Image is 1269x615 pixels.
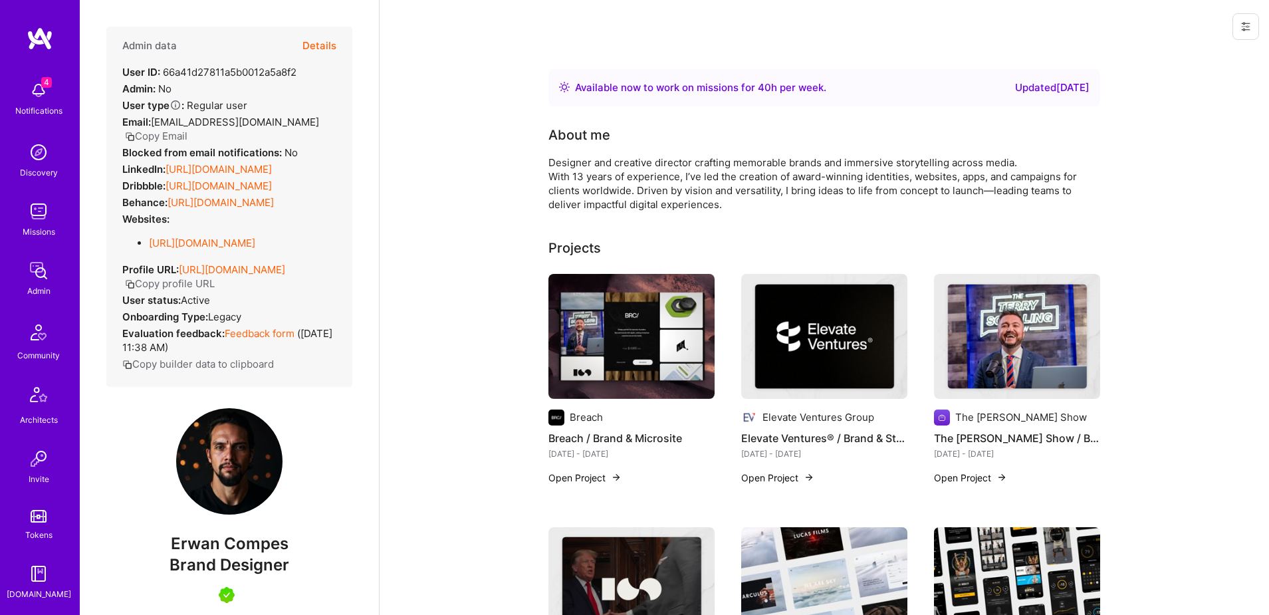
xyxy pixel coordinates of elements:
img: arrow-right [611,472,622,483]
a: [URL][DOMAIN_NAME] [179,263,285,276]
img: Architects [23,381,55,413]
h4: The [PERSON_NAME] Show / Brand [934,430,1100,447]
div: [DATE] - [DATE] [741,447,907,461]
button: Copy Email [125,129,187,143]
i: icon Copy [125,279,135,289]
img: User Avatar [176,408,283,515]
img: logo [27,27,53,51]
h4: Admin data [122,40,177,52]
img: guide book [25,560,52,587]
button: Copy profile URL [125,277,215,291]
strong: User ID: [122,66,160,78]
img: discovery [25,139,52,166]
div: Admin [27,284,51,298]
img: arrow-right [804,472,814,483]
button: Open Project [548,471,622,485]
img: The Terry Schilling Show / Brand [934,274,1100,399]
img: Company logo [548,410,564,426]
button: Details [302,27,336,65]
div: Notifications [15,104,62,118]
strong: LinkedIn: [122,163,166,176]
img: admin teamwork [25,257,52,284]
a: [URL][DOMAIN_NAME] [168,196,274,209]
span: Erwan Compes [106,534,352,554]
i: icon Copy [122,360,132,370]
div: No [122,82,172,96]
img: teamwork [25,198,52,225]
div: The [PERSON_NAME] Show [955,410,1087,424]
div: Regular user [122,98,247,112]
div: Projects [548,238,601,258]
div: No [122,146,298,160]
div: Community [17,348,60,362]
button: Open Project [741,471,814,485]
strong: Blocked from email notifications: [122,146,285,159]
div: [DOMAIN_NAME] [7,587,71,601]
div: Designer and creative director crafting memorable brands and immersive storytelling across media.... [548,156,1080,211]
span: [EMAIL_ADDRESS][DOMAIN_NAME] [151,116,319,128]
button: Copy builder data to clipboard [122,357,274,371]
strong: Onboarding Type: [122,310,208,323]
div: Breach [570,410,603,424]
strong: Dribbble: [122,180,166,192]
img: Breach / Brand & Microsite [548,274,715,399]
img: Elevate Ventures® / Brand & Storytelling Website [741,274,907,399]
img: arrow-right [996,472,1007,483]
img: Community [23,316,55,348]
strong: Email: [122,116,151,128]
strong: User type : [122,99,184,112]
h4: Elevate Ventures® / Brand & Storytelling Website [741,430,907,447]
div: Tokens [25,528,53,542]
img: Company logo [741,410,757,426]
i: Help [170,99,181,111]
div: About me [548,125,610,145]
span: Active [181,294,210,307]
div: Discovery [20,166,58,180]
strong: Behance: [122,196,168,209]
img: tokens [31,510,47,523]
img: Availability [559,82,570,92]
img: bell [25,77,52,104]
a: [URL][DOMAIN_NAME] [166,180,272,192]
strong: Profile URL: [122,263,179,276]
div: Updated [DATE] [1015,80,1090,96]
div: Architects [20,413,58,427]
div: [DATE] - [DATE] [934,447,1100,461]
span: 40 [758,81,771,94]
img: A.Teamer in Residence [219,587,235,603]
strong: Admin: [122,82,156,95]
div: ( [DATE] 11:38 AM ) [122,326,336,354]
span: Brand Designer [170,555,289,574]
img: Invite [25,445,52,472]
strong: Evaluation feedback: [122,327,225,340]
div: Invite [29,472,49,486]
div: 66a41d27811a5b0012a5a8f2 [122,65,296,79]
a: Feedback form [225,327,294,340]
strong: User status: [122,294,181,307]
i: icon Copy [125,132,135,142]
div: Available now to work on missions for h per week . [575,80,826,96]
img: Company logo [934,410,950,426]
div: Elevate Ventures Group [762,410,874,424]
strong: Websites: [122,213,170,225]
span: legacy [208,310,241,323]
h4: Breach / Brand & Microsite [548,430,715,447]
button: Open Project [934,471,1007,485]
a: [URL][DOMAIN_NAME] [149,237,255,249]
div: [DATE] - [DATE] [548,447,715,461]
a: [URL][DOMAIN_NAME] [166,163,272,176]
span: 4 [41,77,52,88]
div: Missions [23,225,55,239]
